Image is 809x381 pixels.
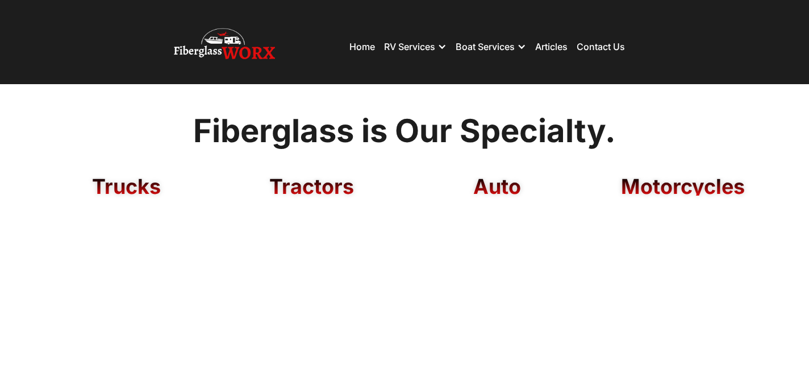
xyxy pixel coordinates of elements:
a: Articles [535,41,568,52]
div: Tractors [243,177,380,196]
a: Home [349,41,375,52]
div: Boat Services [456,30,526,64]
a: Contact Us [577,41,625,52]
div: Boat Services [456,41,515,52]
div: Motorcycles [614,177,751,196]
div: Trucks [58,177,195,196]
div: Auto [429,177,566,196]
div: Fiberglass is Our Specialty. [193,111,616,150]
div: RV Services [384,30,447,64]
div: RV Services [384,41,435,52]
